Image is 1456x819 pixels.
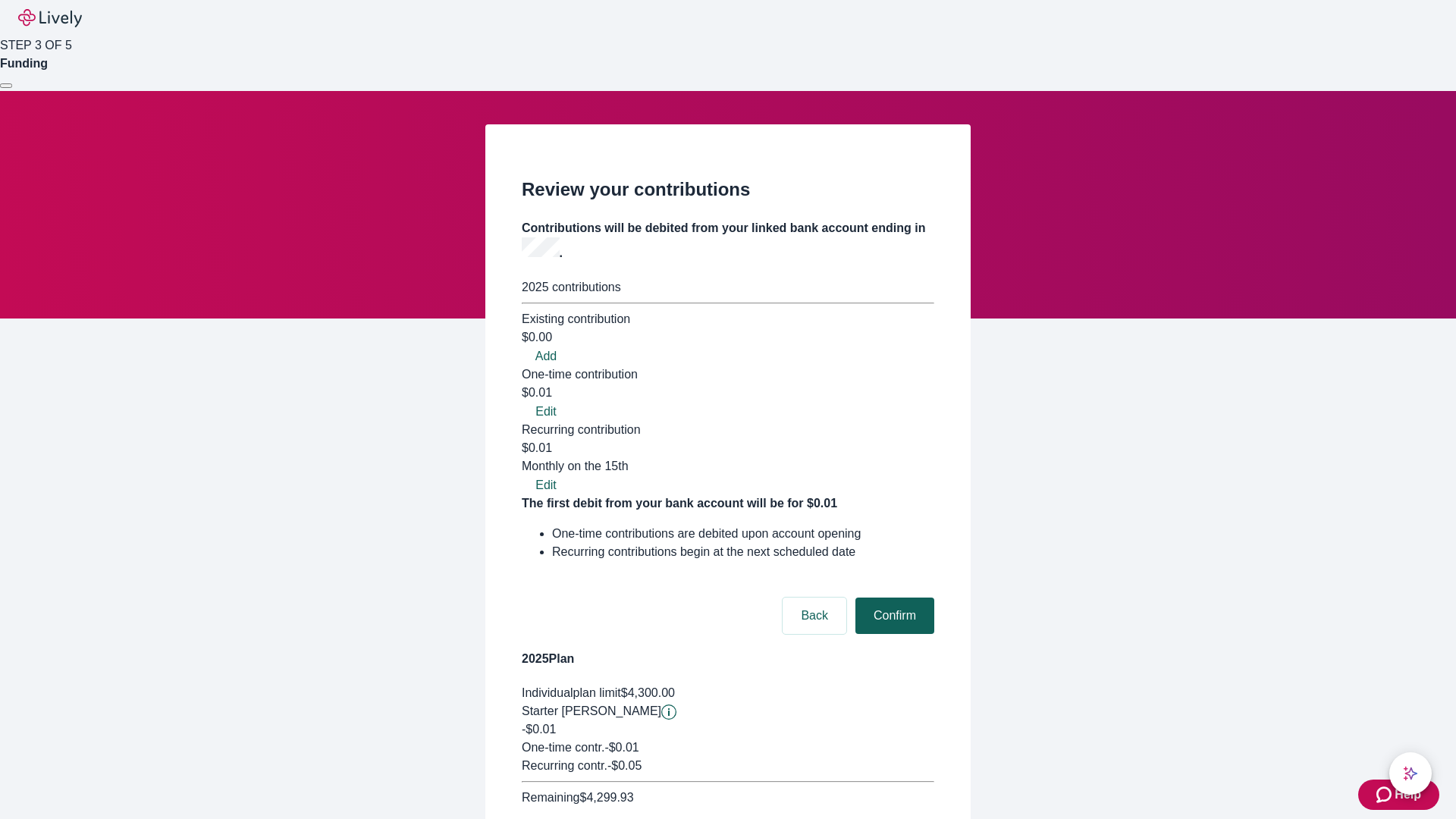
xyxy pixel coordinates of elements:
span: Remaining [522,791,579,804]
span: Recurring contr. [522,759,607,772]
li: Recurring contributions begin at the next scheduled date [552,543,934,561]
span: - $0.05 [607,759,642,772]
span: - $0.01 [604,741,639,754]
span: -$0.01 [522,723,556,736]
span: $4,299.93 [579,791,633,804]
svg: Lively AI Assistant [1403,766,1418,781]
button: Add [522,347,570,366]
button: Back [783,598,846,634]
span: $4,300.00 [621,686,675,699]
img: Lively [18,9,82,27]
li: One-time contributions are debited upon account opening [552,525,934,543]
strong: The first debit from your bank account will be for $0.01 [522,497,837,510]
div: Recurring contribution [522,421,934,439]
button: Edit [522,476,570,494]
button: Lively will contribute $0.01 to establish your account [661,704,676,720]
h2: Review your contributions [522,176,934,203]
div: One-time contribution [522,366,934,384]
button: chat [1389,752,1432,795]
span: One-time contr. [522,741,604,754]
div: Monthly on the 15th [522,457,934,475]
div: Existing contribution [522,310,934,328]
span: Help [1395,786,1421,804]
div: $0.01 [522,384,934,402]
span: Starter [PERSON_NAME] [522,704,661,717]
button: Edit [522,403,570,421]
div: 2025 contributions [522,278,934,297]
h4: Contributions will be debited from your linked bank account ending in . [522,219,934,262]
div: $0.00 [522,328,934,347]
svg: Zendesk support icon [1376,786,1395,804]
h4: 2025 Plan [522,650,934,668]
div: $0.01 [522,439,934,475]
button: Zendesk support iconHelp [1358,780,1439,810]
button: Confirm [855,598,934,634]
span: Individual plan limit [522,686,621,699]
svg: Starter penny details [661,704,676,720]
